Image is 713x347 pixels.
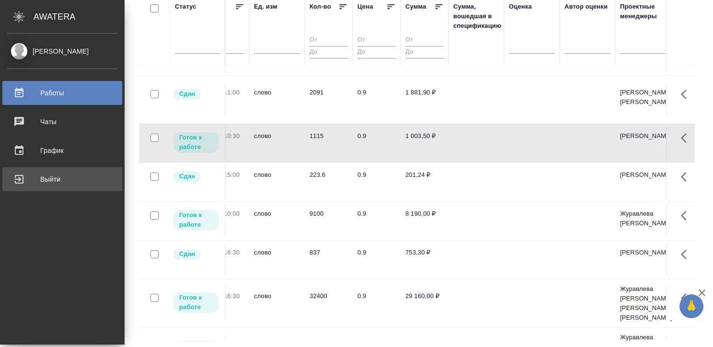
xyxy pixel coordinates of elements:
td: 2091 [305,83,353,116]
td: 1 003,50 ₽ [401,127,448,160]
span: 🙏 [683,296,700,316]
p: 16:30 [224,249,240,256]
div: Цена [357,2,373,12]
div: Автор оценки [564,2,608,12]
td: 1115 [305,127,353,160]
input: От [357,35,396,46]
div: График [7,143,117,158]
td: 0.9 [353,204,401,238]
div: [PERSON_NAME] [7,46,117,57]
td: 0.9 [353,287,401,320]
button: Здесь прячутся важные кнопки [675,127,698,150]
td: 0.9 [353,165,401,199]
a: График [2,139,122,162]
td: 201,24 ₽ [401,165,448,199]
div: Статус [175,2,196,12]
p: Журавлева [PERSON_NAME], [PERSON_NAME] [PERSON_NAME] [620,284,666,323]
input: До [310,46,348,58]
td: [PERSON_NAME] [PERSON_NAME] [615,83,671,116]
p: 10:30 [224,132,240,139]
button: Здесь прячутся важные кнопки [675,83,698,106]
div: Выйти [7,172,117,186]
div: Менеджер проверил работу исполнителя, передает ее на следующий этап [172,248,220,261]
div: Кол-во [310,2,331,12]
div: Чаты [7,115,117,129]
p: Готов к работе [179,133,213,152]
div: Сумма [405,2,426,12]
td: [PERSON_NAME] [615,127,671,160]
td: 1 881,90 ₽ [401,83,448,116]
button: Здесь прячутся важные кнопки [675,165,698,188]
td: 223.6 [305,165,353,199]
p: 15:00 [224,171,240,178]
p: 16:30 [224,292,240,300]
div: Исполнитель может приступить к работе [172,131,220,154]
td: 837 [305,243,353,277]
td: слово [249,243,305,277]
input: До [357,46,396,58]
div: Менеджер проверил работу исполнителя, передает ее на следующий этап [172,88,220,101]
input: От [405,35,444,46]
td: слово [249,165,305,199]
td: 0.9 [353,127,401,160]
td: 29 160,00 ₽ [401,287,448,320]
td: слово [249,287,305,320]
button: Здесь прячутся важные кнопки [675,287,698,310]
td: Журавлева [PERSON_NAME] [615,204,671,238]
p: Сдан [179,172,195,181]
input: До [405,46,444,58]
td: слово [249,204,305,238]
td: слово [249,127,305,160]
div: AWATERA [34,7,125,26]
p: Сдан [179,89,195,99]
div: Проектные менеджеры [620,2,666,21]
td: [PERSON_NAME] [615,243,671,277]
p: Сдан [179,249,195,259]
div: Менеджер проверил работу исполнителя, передает ее на следующий этап [172,170,220,183]
a: Выйти [2,167,122,191]
a: Работы [2,81,122,105]
a: Чаты [2,110,122,134]
div: Исполнитель может приступить к работе [172,209,220,231]
td: 9100 [305,204,353,238]
p: 10:00 [224,210,240,217]
button: 🙏 [679,294,703,318]
div: Ед. изм [254,2,277,12]
td: 8 190,00 ₽ [401,204,448,238]
div: Исполнитель может приступить к работе [172,291,220,314]
td: [PERSON_NAME] [615,165,671,199]
td: 0.9 [353,243,401,277]
td: слово [249,83,305,116]
p: Готов к работе [179,293,213,312]
td: 0.9 [353,83,401,116]
div: Оценка [509,2,532,12]
p: Готов к работе [179,210,213,230]
td: 753,30 ₽ [401,243,448,277]
input: От [310,35,348,46]
div: Сумма, вошедшая в спецификацию [453,2,501,31]
div: Работы [7,86,117,100]
p: 11:00 [224,89,240,96]
button: Здесь прячутся важные кнопки [675,243,698,266]
td: 32400 [305,287,353,320]
button: Здесь прячутся важные кнопки [675,204,698,227]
